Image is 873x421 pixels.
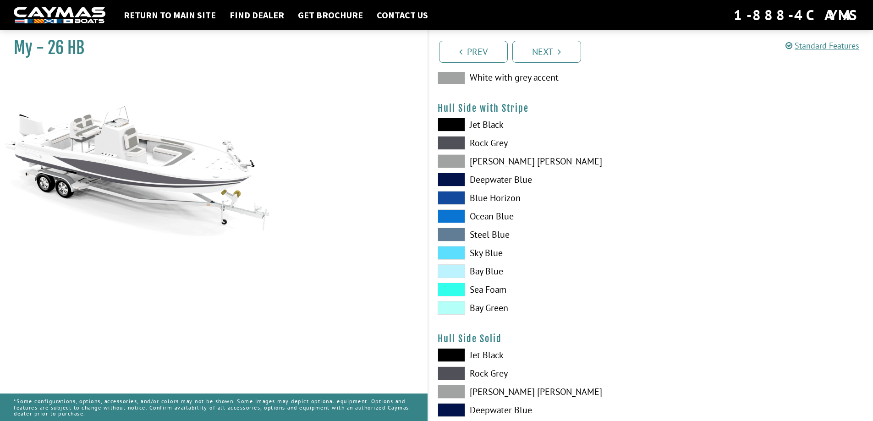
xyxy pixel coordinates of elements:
[225,9,289,21] a: Find Dealer
[438,366,642,380] label: Rock Grey
[438,103,864,114] h4: Hull Side with Stripe
[438,246,642,260] label: Sky Blue
[438,264,642,278] label: Bay Blue
[14,394,414,421] p: *Some configurations, options, accessories, and/or colors may not be shown. Some images may depic...
[438,154,642,168] label: [PERSON_NAME] [PERSON_NAME]
[438,173,642,186] label: Deepwater Blue
[293,9,368,21] a: Get Brochure
[438,403,642,417] label: Deepwater Blue
[734,5,859,25] div: 1-888-4CAYMAS
[438,385,642,399] label: [PERSON_NAME] [PERSON_NAME]
[438,301,642,315] label: Bay Green
[14,38,405,58] h1: My - 26 HB
[785,40,859,51] a: Standard Features
[438,283,642,296] label: Sea Foam
[438,118,642,131] label: Jet Black
[14,7,105,24] img: white-logo-c9c8dbefe5ff5ceceb0f0178aa75bf4bb51f6bca0971e226c86eb53dfe498488.png
[438,191,642,205] label: Blue Horizon
[119,9,220,21] a: Return to main site
[372,9,433,21] a: Contact Us
[438,348,642,362] label: Jet Black
[438,71,642,84] label: White with grey accent
[438,333,864,344] h4: Hull Side Solid
[438,209,642,223] label: Ocean Blue
[438,228,642,241] label: Steel Blue
[512,41,581,63] a: Next
[438,136,642,150] label: Rock Grey
[439,41,508,63] a: Prev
